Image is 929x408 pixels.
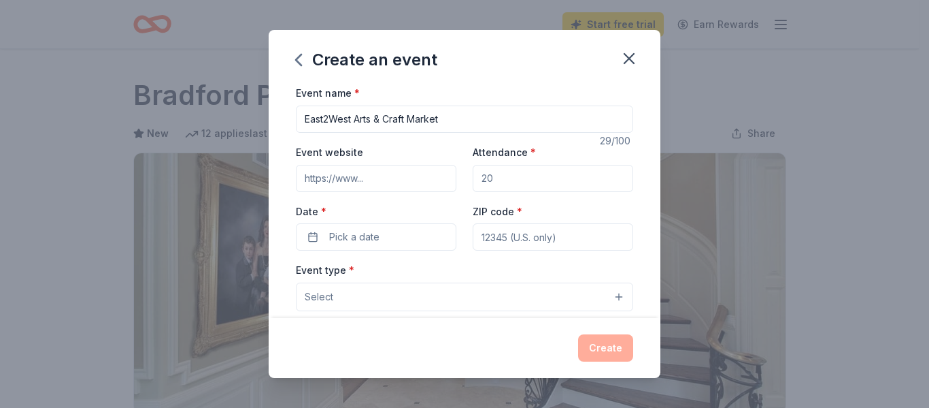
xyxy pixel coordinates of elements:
div: Create an event [296,49,437,71]
input: https://www... [296,165,456,192]
label: Event type [296,264,354,277]
button: Select [296,283,633,311]
label: Event name [296,87,360,100]
label: Event website [296,146,363,159]
button: Pick a date [296,223,456,251]
div: 29 /100 [600,133,633,149]
span: Pick a date [329,229,379,245]
span: Select [305,289,333,305]
input: Spring Fundraiser [296,106,633,133]
label: Attendance [473,146,536,159]
label: Date [296,205,456,219]
input: 12345 (U.S. only) [473,223,633,251]
input: 20 [473,165,633,192]
label: ZIP code [473,205,522,219]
